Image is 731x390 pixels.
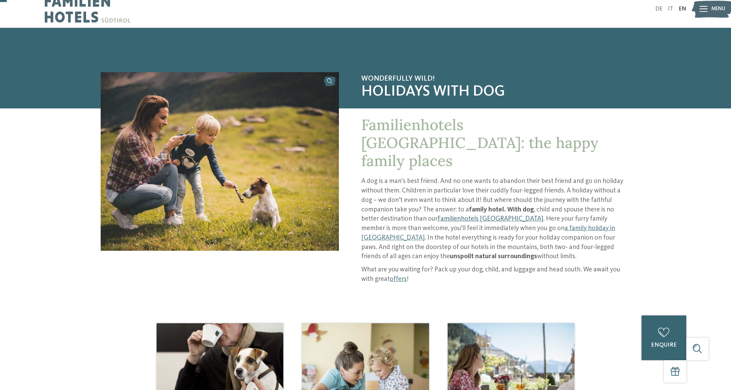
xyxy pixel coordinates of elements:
a: EN [679,6,686,12]
a: Familienhotels [GEOGRAPHIC_DATA] [438,215,543,222]
p: What are you waiting for? Pack up your dog, child, and luggage and head south. We await you with ... [361,265,630,284]
img: Family hotel: with dog on holiday [101,72,339,251]
span: Wonderfully wild! [361,74,630,83]
span: enquire [651,342,677,348]
a: offers [390,276,407,283]
a: a family holiday in [GEOGRAPHIC_DATA] [361,225,615,241]
span: Menu [711,5,725,13]
a: IT [668,6,673,12]
span: Familienhotels [GEOGRAPHIC_DATA]: the happy family places [361,115,598,170]
p: A dog is a man’s best friend. And no one wants to abandon their best friend and go on holiday wit... [361,177,630,262]
span: Holidays with dog [361,83,630,101]
strong: unspoilt natural surroundings [450,253,537,260]
strong: family hotel. With dog [469,206,534,213]
a: enquire [642,315,686,360]
a: DE [655,6,663,12]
